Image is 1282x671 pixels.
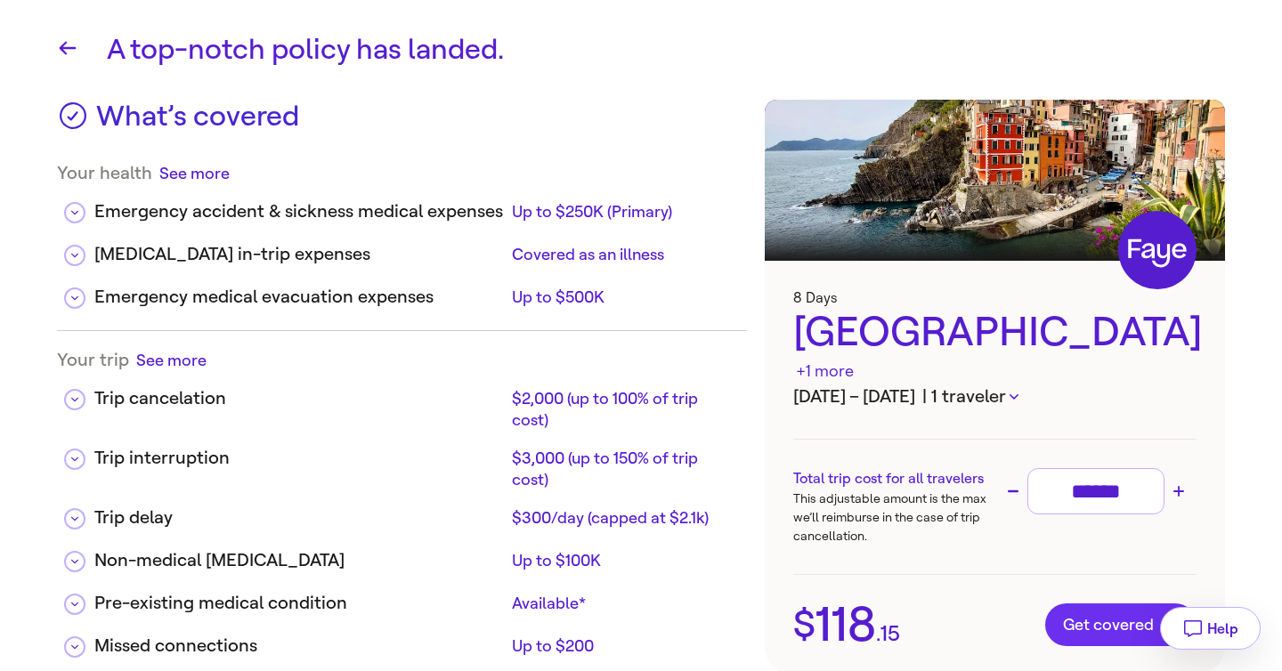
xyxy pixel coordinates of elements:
div: +1 more [796,360,854,384]
div: [MEDICAL_DATA] in-trip expensesCovered as an illness [57,227,747,270]
div: Available* [512,593,733,614]
span: Help [1207,620,1238,637]
input: Trip cost [1035,476,1156,507]
div: Emergency medical evacuation expenses [94,284,505,311]
h1: A top-notch policy has landed. [107,28,1225,71]
p: This adjustable amount is the max we’ll reimburse in the case of trip cancellation. [793,489,994,546]
h3: What’s covered [96,100,299,144]
div: Up to $500K [512,287,733,308]
div: Your health [57,162,747,184]
button: See more [136,349,207,371]
div: Emergency accident & sickness medical expenses [94,198,505,225]
div: [MEDICAL_DATA] in-trip expenses [94,241,505,268]
button: Get covered [1045,603,1197,646]
button: See more [159,162,230,184]
h3: [DATE] – [DATE] [793,384,1197,410]
div: Trip delay$300/day (capped at $2.1k) [57,490,747,533]
div: Up to $200 [512,635,733,657]
div: Non-medical [MEDICAL_DATA] [94,547,505,574]
div: Missed connections [94,633,505,659]
div: [GEOGRAPHIC_DATA] [793,306,1197,384]
button: Increase trip cost [1168,481,1189,502]
button: Decrease trip cost [1002,481,1024,502]
span: . [876,623,880,644]
span: Get covered [1063,616,1179,634]
div: Your trip [57,349,747,371]
div: $2,000 (up to 100% of trip cost) [512,388,733,431]
div: $3,000 (up to 150% of trip cost) [512,448,733,490]
div: Trip interruption$3,000 (up to 150% of trip cost) [57,431,747,490]
div: Covered as an illness [512,244,733,265]
div: Trip cancelation [94,385,505,412]
div: Pre-existing medical condition [94,590,505,617]
div: Missed connectionsUp to $200 [57,618,747,661]
div: Emergency medical evacuation expensesUp to $500K [57,270,747,312]
span: 15 [880,623,900,644]
span: $ [793,606,815,643]
div: Trip delay [94,505,505,531]
div: Trip cancelation$2,000 (up to 100% of trip cost) [57,371,747,431]
h3: 8 Days [793,289,1197,306]
div: Non-medical [MEDICAL_DATA]Up to $100K [57,533,747,576]
div: Pre-existing medical conditionAvailable* [57,576,747,618]
div: Trip interruption [94,445,505,472]
div: Up to $100K [512,550,733,571]
div: Emergency accident & sickness medical expensesUp to $250K (Primary) [57,184,747,227]
div: $300/day (capped at $2.1k) [512,507,733,529]
button: Help [1160,607,1261,650]
button: | 1 traveler [922,384,1018,410]
span: 118 [815,601,876,649]
div: Up to $250K (Primary) [512,201,733,222]
h3: Total trip cost for all travelers [793,468,994,489]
